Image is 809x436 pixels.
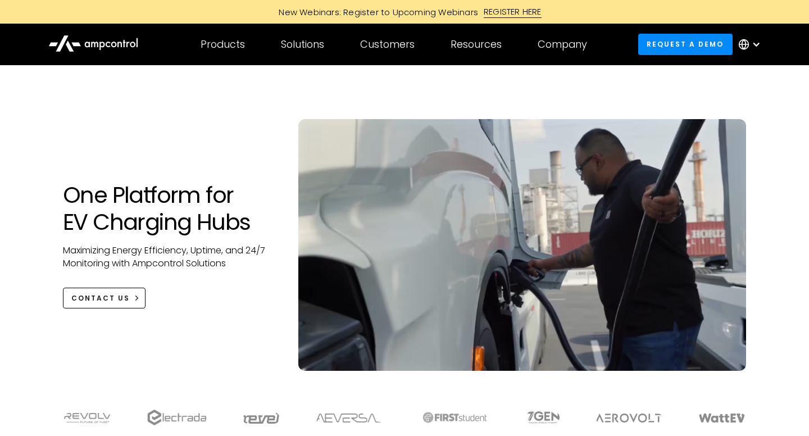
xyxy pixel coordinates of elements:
[201,38,245,51] div: Products
[281,38,324,51] div: Solutions
[638,34,733,54] a: Request a demo
[698,414,746,423] img: WattEV logo
[538,38,587,51] div: Company
[484,6,542,18] div: REGISTER HERE
[152,6,657,18] a: New Webinars: Register to Upcoming WebinarsREGISTER HERE
[63,244,276,270] p: Maximizing Energy Efficiency, Uptime, and 24/7 Monitoring with Ampcontrol Solutions
[63,181,276,235] h1: One Platform for EV Charging Hubs
[63,288,146,308] a: CONTACT US
[360,38,415,51] div: Customers
[596,414,662,423] img: Aerovolt Logo
[451,38,502,51] div: Resources
[267,6,484,18] div: New Webinars: Register to Upcoming Webinars
[147,410,206,425] img: electrada logo
[71,293,130,303] div: CONTACT US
